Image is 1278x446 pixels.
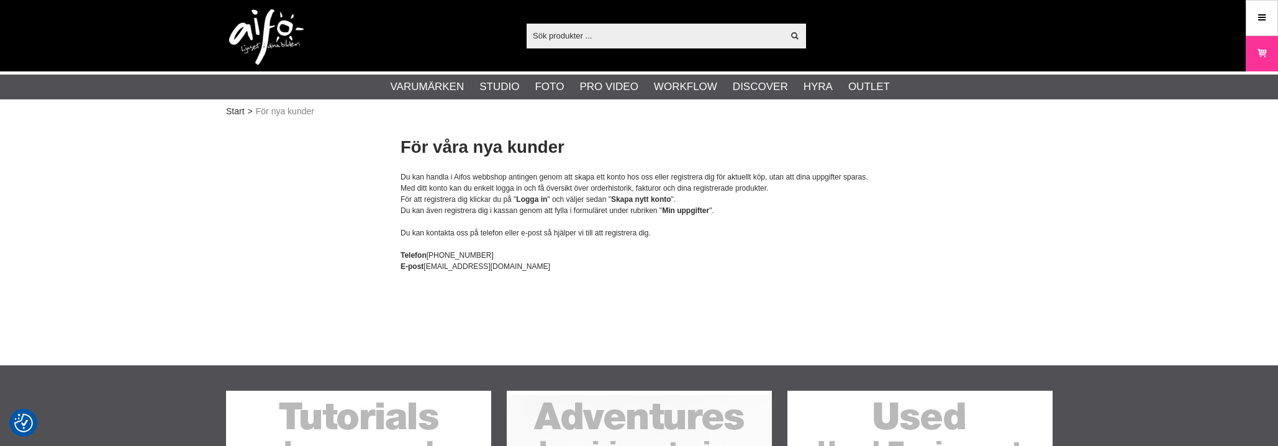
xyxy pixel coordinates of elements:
a: Studio [479,79,519,95]
a: Hyra [804,79,833,95]
a: Discover [733,79,788,95]
strong: Logga in [516,195,547,204]
div: För att registrera dig klickar du på " " och väljer sedan " ". [401,194,877,205]
strong: Skapa nytt konto [611,195,671,204]
span: För nya kunder [256,105,314,118]
strong: E-post [401,262,424,271]
a: Pro Video [579,79,638,95]
h1: För våra nya kunder [401,135,877,160]
a: Start [226,105,245,118]
button: Samtyckesinställningar [14,412,33,434]
strong: Telefon [401,251,427,260]
img: logo.png [229,9,304,65]
div: Med ditt konto kan du enkelt logga in och få översikt över orderhistorik, fakturor och dina regis... [401,183,877,194]
div: [EMAIL_ADDRESS][DOMAIN_NAME] [401,261,877,272]
strong: Min uppgifter [662,206,709,215]
div: Du kan handla i Aifos webbshop antingen genom att skapa ett konto hos oss eller registrera dig fö... [401,171,877,183]
a: Workflow [654,79,717,95]
span: > [248,105,253,118]
input: Sök produkter ... [527,26,783,45]
div: Du kan kontakta oss på telefon eller e-post så hjälper vi till att registrera dig. [401,227,877,239]
a: Outlet [848,79,890,95]
a: Foto [535,79,564,95]
img: Revisit consent button [14,414,33,432]
a: Varumärken [391,79,465,95]
div: [PHONE_NUMBER] [401,250,877,261]
div: Du kan även registrera dig i kassan genom att fylla i formuläret under rubriken " ". [401,205,877,216]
